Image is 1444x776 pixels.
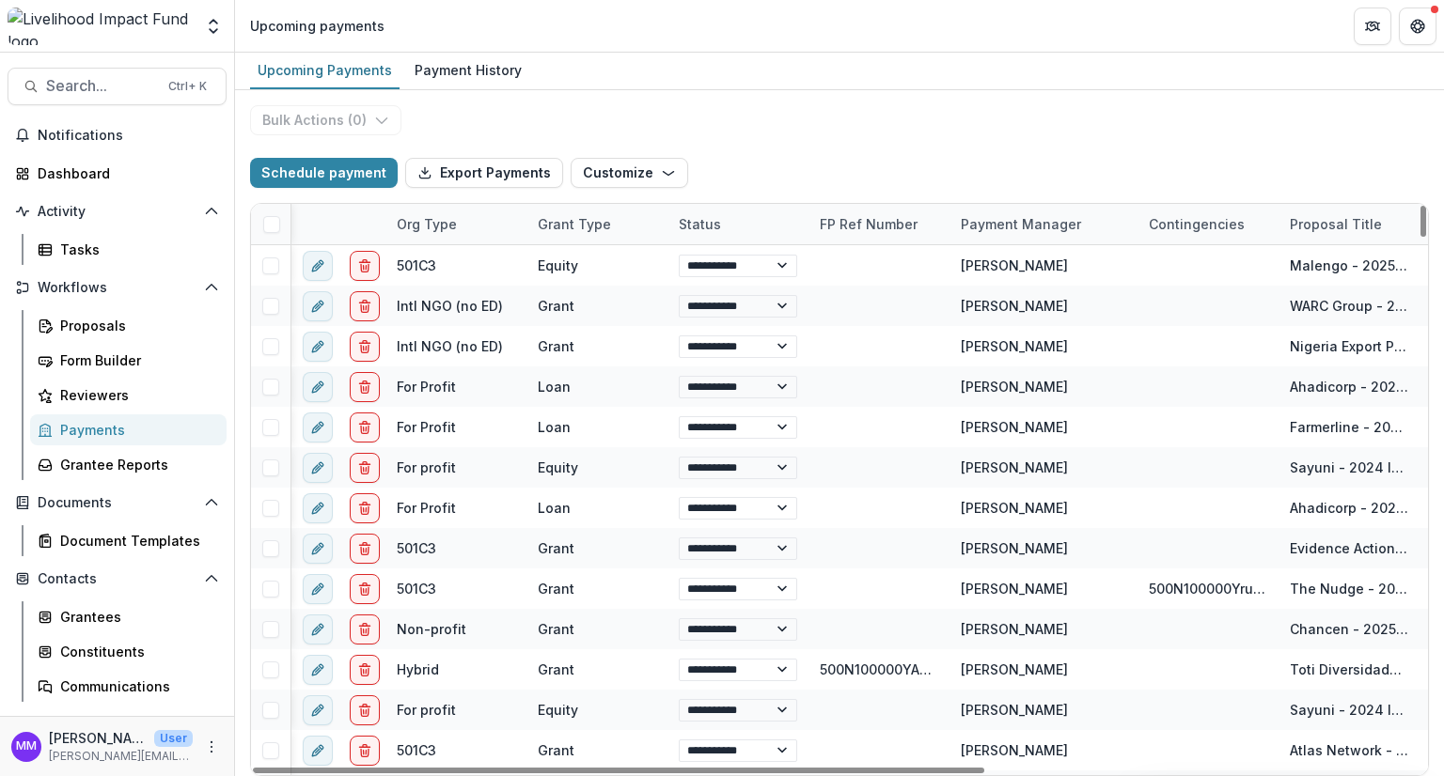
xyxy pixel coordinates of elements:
[397,336,503,356] div: Intl NGO (no ED)
[1354,8,1391,45] button: Partners
[961,498,1068,518] div: [PERSON_NAME]
[526,204,667,244] div: Grant Type
[38,128,219,144] span: Notifications
[8,68,227,105] button: Search...
[350,291,380,321] button: delete
[60,385,212,405] div: Reviewers
[961,377,1068,396] div: [PERSON_NAME]
[38,495,196,511] span: Documents
[200,8,227,45] button: Open entity switcher
[38,163,212,183] div: Dashboard
[350,695,380,725] button: delete
[60,607,212,627] div: Grantees
[350,614,380,644] button: delete
[30,601,227,632] a: Grantees
[397,579,436,598] div: 501C3
[1138,204,1279,244] div: Contingencies
[1290,660,1408,679] div: Toti Diversidade - 2025 - New Lead
[667,214,732,234] div: Status
[8,564,227,594] button: Open Contacts
[350,372,380,402] button: delete
[538,538,574,558] div: Grant
[350,412,380,442] button: delete
[961,700,1068,720] div: [PERSON_NAME]
[397,498,456,518] div: For Profit
[303,614,333,644] button: edit
[961,417,1068,437] div: [PERSON_NAME]
[303,493,333,523] button: edit
[950,204,1138,244] div: Payment Manager
[30,234,227,265] a: Tasks
[961,619,1068,639] div: [PERSON_NAME]
[1290,538,1408,558] div: Evidence Action - 2023-26 Grant - Safe Water Initiative [GEOGRAPHIC_DATA]
[30,671,227,702] a: Communications
[526,214,622,234] div: Grant Type
[397,458,456,477] div: For profit
[961,296,1068,316] div: [PERSON_NAME]
[397,256,436,275] div: 501C3
[38,571,196,587] span: Contacts
[8,488,227,518] button: Open Documents
[1290,498,1408,518] div: Ahadicorp - 2024 Loan
[397,660,439,679] div: Hybrid
[8,8,193,45] img: Livelihood Impact Fund logo
[1290,579,1408,598] div: The Nudge - 2024-26 Grant
[30,449,227,480] a: Grantee Reports
[350,655,380,685] button: delete
[397,740,436,760] div: 501C3
[1290,256,1408,275] div: Malengo - 2025 Investment
[303,251,333,281] button: edit
[8,196,227,226] button: Open Activity
[303,412,333,442] button: edit
[16,740,37,753] div: Miriam Mwangi
[950,214,1092,234] div: Payment Manager
[808,204,950,244] div: FP Ref Number
[808,214,929,234] div: FP Ref Number
[407,53,529,89] a: Payment History
[385,204,526,244] div: Org type
[350,251,380,281] button: delete
[350,736,380,766] button: delete
[538,296,574,316] div: Grant
[1399,8,1436,45] button: Get Help
[538,377,571,396] div: Loan
[30,380,227,411] a: Reviewers
[397,538,436,558] div: 501C3
[30,414,227,445] a: Payments
[820,660,938,679] div: 500N100000YAzoGIAT
[350,574,380,604] button: delete
[1290,377,1408,396] div: Ahadicorp - 2024 Loan
[60,350,212,370] div: Form Builder
[538,660,574,679] div: Grant
[538,700,578,720] div: Equity
[243,12,392,39] nav: breadcrumb
[1290,336,1408,356] div: Nigeria Export Promotion Council - 2025 GTKY
[38,280,196,296] span: Workflows
[538,458,578,477] div: Equity
[538,619,574,639] div: Grant
[538,256,578,275] div: Equity
[46,77,157,95] span: Search...
[538,579,574,598] div: Grant
[49,748,193,765] p: [PERSON_NAME][EMAIL_ADDRESS][DOMAIN_NAME]
[30,525,227,556] a: Document Templates
[60,531,212,551] div: Document Templates
[350,332,380,362] button: delete
[1279,214,1393,234] div: Proposal Title
[60,240,212,259] div: Tasks
[350,453,380,483] button: delete
[961,538,1068,558] div: [PERSON_NAME]
[1138,214,1256,234] div: Contingencies
[303,372,333,402] button: edit
[397,619,466,639] div: Non-profit
[303,332,333,362] button: edit
[397,417,456,437] div: For Profit
[60,316,212,335] div: Proposals
[250,53,400,89] a: Upcoming Payments
[8,709,227,739] button: Open Data & Reporting
[667,204,808,244] div: Status
[200,736,223,758] button: More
